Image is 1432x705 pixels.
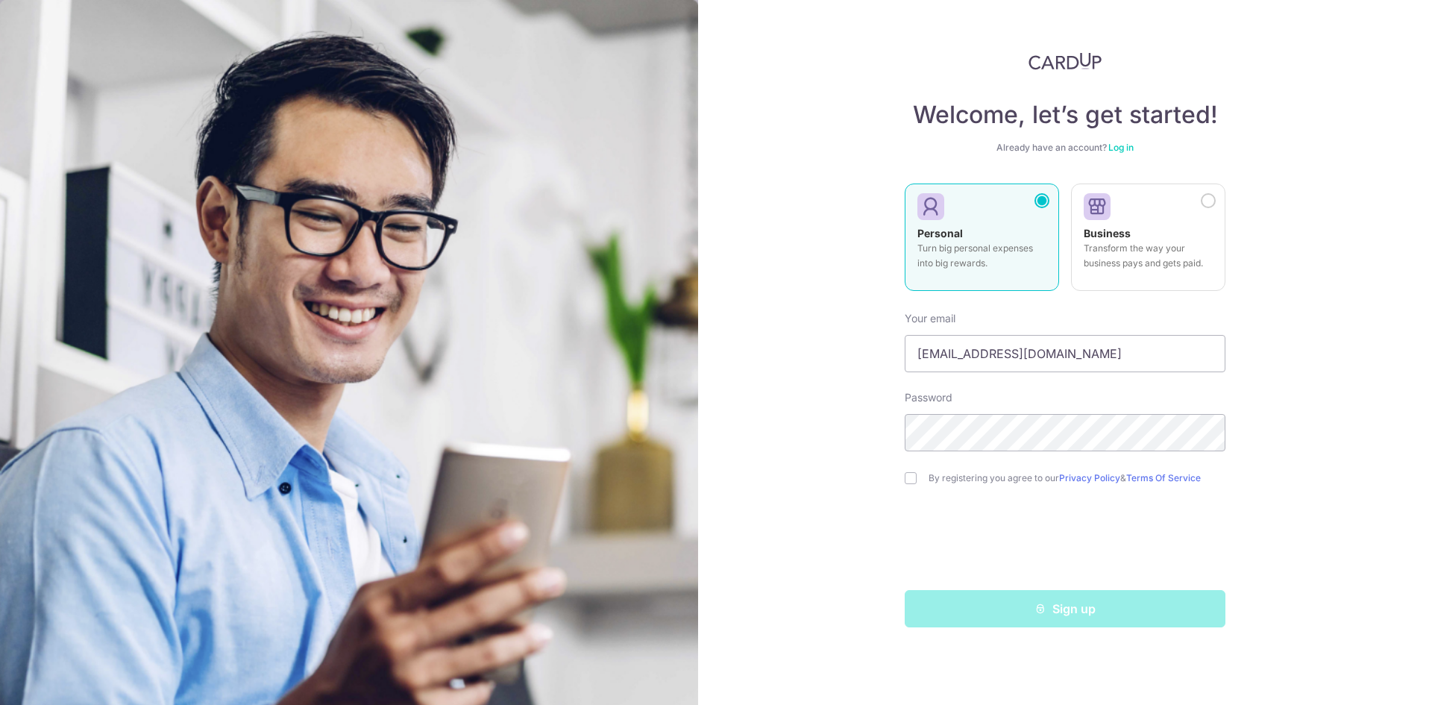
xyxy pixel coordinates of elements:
[1071,184,1225,300] a: Business Transform the way your business pays and gets paid.
[1059,472,1120,483] a: Privacy Policy
[905,311,955,326] label: Your email
[1126,472,1201,483] a: Terms Of Service
[905,390,952,405] label: Password
[917,241,1046,271] p: Turn big personal expenses into big rewards.
[1084,241,1213,271] p: Transform the way your business pays and gets paid.
[905,100,1225,130] h4: Welcome, let’s get started!
[905,142,1225,154] div: Already have an account?
[929,472,1225,484] label: By registering you agree to our &
[905,335,1225,372] input: Enter your Email
[917,227,963,239] strong: Personal
[1029,52,1102,70] img: CardUp Logo
[1108,142,1134,153] a: Log in
[952,514,1178,572] iframe: reCAPTCHA
[1084,227,1131,239] strong: Business
[905,184,1059,300] a: Personal Turn big personal expenses into big rewards.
